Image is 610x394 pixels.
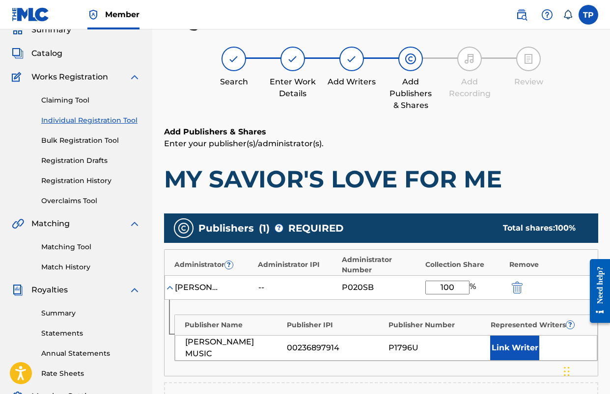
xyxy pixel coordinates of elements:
iframe: Resource Center [582,252,610,331]
a: Matching Tool [41,242,140,252]
div: Notifications [563,10,573,20]
a: Individual Registration Tool [41,115,140,126]
a: Match History [41,262,140,272]
a: Claiming Tool [41,95,140,105]
span: % [470,281,478,294]
h1: MY SAVIOR'S LOVE FOR ME [164,164,598,194]
img: step indicator icon for Review [523,53,534,65]
div: Administrator [174,260,253,270]
a: SummarySummary [12,24,71,36]
div: Represented Writers [491,320,588,330]
img: step indicator icon for Search [228,53,240,65]
h6: Add Publishers & Shares [164,126,598,138]
img: 12a2ab48e56ec057fbd8.svg [512,282,523,293]
span: Publishers [198,221,254,236]
div: Publisher Name [185,320,282,330]
img: publishers [178,222,190,234]
div: P1796U [388,342,485,354]
span: Matching [31,218,70,230]
img: expand [129,71,140,83]
img: help [541,9,553,21]
div: Add Publishers & Shares [386,76,435,111]
span: Royalties [31,284,68,296]
div: Search [209,76,258,88]
img: step indicator icon for Add Recording [464,53,475,65]
img: Catalog [12,48,24,59]
span: ? [566,321,574,329]
div: Help [537,5,557,25]
div: Drag [564,357,570,386]
span: ( 1 ) [259,221,270,236]
span: ? [225,261,233,269]
img: expand-cell-toggle [165,283,175,292]
span: 100 % [555,223,576,233]
div: 00236897914 [287,342,384,354]
span: Works Registration [31,71,108,83]
iframe: Chat Widget [561,347,610,394]
div: User Menu [579,5,598,25]
a: Overclaims Tool [41,196,140,206]
img: step indicator icon for Add Publishers & Shares [405,53,416,65]
img: step indicator icon for Enter Work Details [287,53,299,65]
a: Public Search [512,5,531,25]
a: Summary [41,308,140,318]
img: MLC Logo [12,7,50,22]
div: Publisher Number [388,320,486,330]
img: Summary [12,24,24,36]
img: expand [129,284,140,296]
img: search [516,9,527,21]
img: Works Registration [12,71,25,83]
img: Matching [12,218,24,230]
a: Annual Statements [41,348,140,359]
img: Top Rightsholder [87,9,99,21]
div: Total shares: [503,222,579,234]
button: Link Writer [490,336,539,360]
a: CatalogCatalog [12,48,62,59]
img: Royalties [12,284,24,296]
div: Review [504,76,553,88]
a: Statements [41,328,140,339]
span: Member [105,9,139,20]
div: Add Recording [445,76,494,100]
div: Administrator IPI [258,260,336,270]
div: Publisher IPI [287,320,384,330]
div: [PERSON_NAME] MUSIC [185,336,282,360]
a: Rate Sheets [41,368,140,379]
img: expand [129,218,140,230]
div: Collection Share [425,260,504,270]
span: ? [275,224,283,232]
span: Catalog [31,48,62,59]
div: Add Writers [327,76,376,88]
span: Summary [31,24,71,36]
div: Administrator Number [342,255,420,275]
p: Enter your publisher(s)/administrator(s). [164,138,598,150]
img: step indicator icon for Add Writers [346,53,358,65]
div: Remove [509,260,588,270]
a: Registration Drafts [41,156,140,166]
a: Bulk Registration Tool [41,135,140,146]
span: REQUIRED [288,221,344,236]
div: Enter Work Details [268,76,317,100]
a: Registration History [41,176,140,186]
